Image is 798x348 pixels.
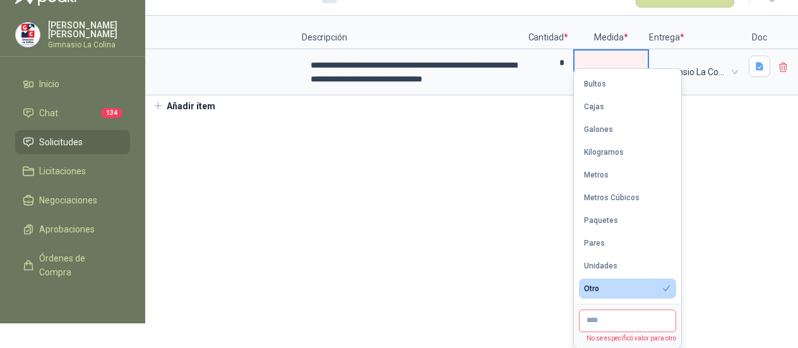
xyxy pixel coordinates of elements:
button: Kilogramos [579,142,676,162]
span: Negociaciones [39,193,97,207]
div: Otro [584,284,599,293]
button: Bultos [579,74,676,94]
span: 134 [101,108,122,118]
a: Aprobaciones [15,217,130,241]
div: Unidades [584,261,617,270]
div: Pares [584,239,605,248]
p: No se especificó valor para otro [579,332,676,344]
button: Añadir ítem [145,95,223,117]
p: Gimnasio La Colina [48,41,130,49]
a: Inicio [15,72,130,96]
p: Descripción [302,16,523,49]
p: Entrega [649,16,744,49]
p: [PERSON_NAME] [PERSON_NAME] [48,21,130,39]
span: Inicio [39,77,59,91]
div: Paquetes [584,216,618,225]
span: Licitaciones [39,164,86,178]
span: Aprobaciones [39,222,95,236]
button: Otro [579,279,676,299]
a: Licitaciones [15,159,130,183]
div: Galones [584,125,613,134]
button: Metros Cúbicos [579,188,676,208]
a: Chat134 [15,101,130,125]
img: Company Logo [16,23,40,47]
div: Kilogramos [584,148,624,157]
p: Medida [573,16,649,49]
a: Órdenes de Compra [15,246,130,284]
button: Paquetes [579,210,676,231]
a: Solicitudes [15,130,130,154]
button: Unidades [579,256,676,276]
p: Producto [81,16,302,49]
div: Metros [584,171,609,179]
span: Solicitudes [39,135,83,149]
p: Doc [744,16,775,49]
div: Metros Cúbicos [584,193,640,202]
p: Cantidad [523,16,573,49]
div: Bultos [584,80,606,88]
span: Chat [39,106,58,120]
button: Metros [579,165,676,185]
div: Cajas [584,102,604,111]
span: Órdenes de Compra [39,251,118,279]
button: Cajas [579,97,676,117]
button: Pares [579,233,676,253]
a: Manuales y ayuda [15,289,130,313]
button: Galones [579,119,676,140]
a: Negociaciones [15,188,130,212]
span: Gimnasio La Colina [657,63,735,81]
